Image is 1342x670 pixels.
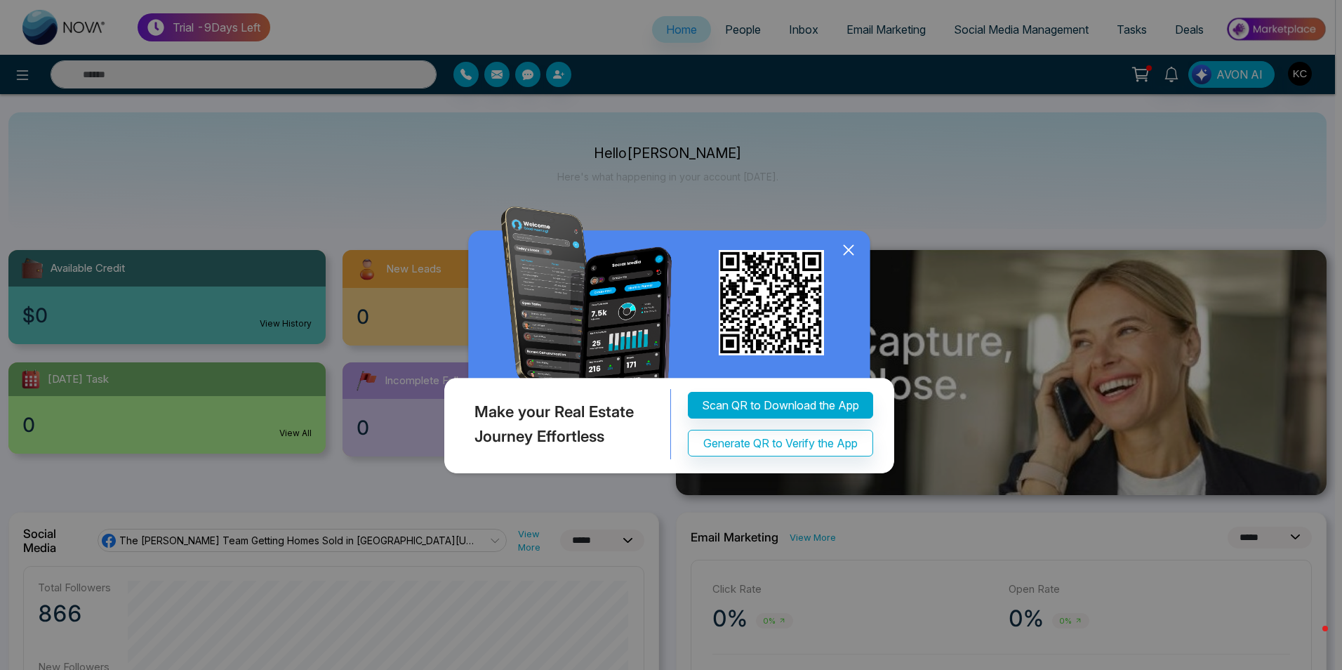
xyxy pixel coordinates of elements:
[441,389,671,459] div: Make your Real Estate Journey Effortless
[688,392,873,419] button: Scan QR to Download the App
[719,250,824,355] img: qr_for_download_app.png
[1294,622,1328,656] iframe: Intercom live chat
[441,206,901,480] img: QRModal
[688,430,873,456] button: Generate QR to Verify the App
